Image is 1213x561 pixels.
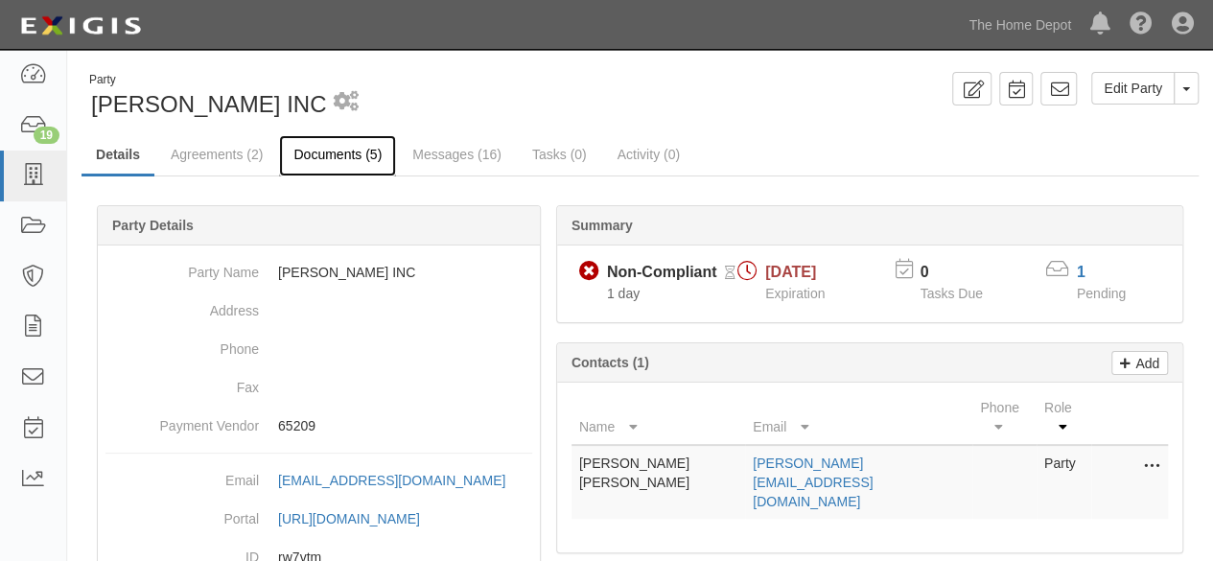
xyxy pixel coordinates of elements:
a: The Home Depot [959,6,1081,44]
span: Pending [1077,286,1126,301]
span: [PERSON_NAME] INC [91,91,326,117]
a: Activity (0) [603,135,694,174]
dt: Fax [105,368,259,397]
th: Email [745,390,972,445]
a: Messages (16) [398,135,516,174]
a: Add [1111,351,1168,375]
dt: Portal [105,500,259,528]
a: Tasks (0) [518,135,601,174]
dt: Party Name [105,253,259,282]
div: GARDNER INC [82,72,626,121]
p: 0 [920,262,1006,284]
div: Non-Compliant [607,262,717,284]
dt: Phone [105,330,259,359]
a: [PERSON_NAME][EMAIL_ADDRESS][DOMAIN_NAME] [753,456,873,509]
span: Expiration [765,286,825,301]
th: Name [572,390,745,445]
dt: Payment Vendor [105,407,259,435]
p: 65209 [278,416,532,435]
td: Party [1037,445,1091,519]
i: Pending Review [724,267,735,280]
b: Summary [572,218,633,233]
th: Role [1037,390,1091,445]
a: Edit Party [1091,72,1175,105]
span: Tasks Due [920,286,982,301]
span: [DATE] [765,264,816,280]
a: Documents (5) [279,135,396,176]
a: Details [82,135,154,176]
a: [EMAIL_ADDRESS][DOMAIN_NAME] [278,473,526,488]
td: [PERSON_NAME] [PERSON_NAME] [572,445,745,519]
div: Party [89,72,326,88]
b: Party Details [112,218,194,233]
i: Non-Compliant [579,262,599,282]
div: 19 [34,127,59,144]
p: Add [1131,352,1159,374]
b: Contacts (1) [572,355,649,370]
span: Since 10/01/2025 [607,286,640,301]
dt: Email [105,461,259,490]
div: [EMAIL_ADDRESS][DOMAIN_NAME] [278,471,505,490]
i: 1 scheduled workflow [334,92,359,112]
a: [URL][DOMAIN_NAME] [278,511,441,526]
th: Phone [972,390,1037,445]
dt: Address [105,292,259,320]
a: Agreements (2) [156,135,277,174]
a: 1 [1077,264,1085,280]
img: logo-5460c22ac91f19d4615b14bd174203de0afe785f0fc80cf4dbbc73dc1793850b.png [14,9,147,43]
i: Help Center - Complianz [1130,13,1153,36]
dd: [PERSON_NAME] INC [105,253,532,292]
